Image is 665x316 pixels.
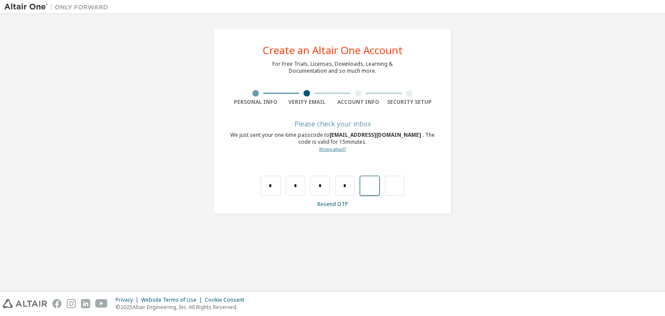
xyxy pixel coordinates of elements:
[263,45,403,55] div: Create an Altair One Account
[317,200,348,208] a: Resend OTP
[332,99,384,106] div: Account Info
[230,132,435,153] div: We just sent your one-time passcode to . The code is valid for 15 minutes.
[319,146,346,152] a: Go back to the registration form
[205,297,249,303] div: Cookie Consent
[3,299,47,308] img: altair_logo.svg
[141,297,205,303] div: Website Terms of Use
[230,99,281,106] div: Personal Info
[4,3,113,11] img: Altair One
[81,299,90,308] img: linkedin.svg
[230,121,435,126] div: Please check your inbox
[329,131,423,139] span: [EMAIL_ADDRESS][DOMAIN_NAME]
[281,99,333,106] div: Verify Email
[384,99,436,106] div: Security Setup
[116,297,141,303] div: Privacy
[272,61,393,74] div: For Free Trials, Licenses, Downloads, Learning & Documentation and so much more.
[116,303,249,311] p: © 2025 Altair Engineering, Inc. All Rights Reserved.
[52,299,61,308] img: facebook.svg
[67,299,76,308] img: instagram.svg
[95,299,108,308] img: youtube.svg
